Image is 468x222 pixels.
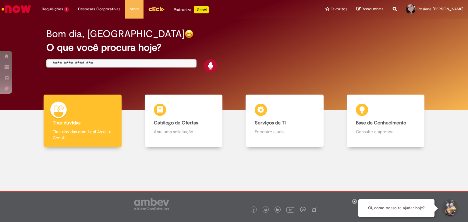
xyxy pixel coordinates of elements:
b: Serviços de TI [255,120,286,126]
img: happy-face.png [185,29,193,38]
span: Despesas Corporativas [78,6,120,12]
p: Encontre ajuda [255,129,314,135]
h2: O que você procura hoje? [46,42,422,53]
div: Oi, como posso te ajudar hoje? [358,199,434,217]
a: Catálogo de Ofertas Abra uma solicitação [133,95,234,147]
span: Rascunhos [362,6,384,12]
span: Rosiane [PERSON_NAME] [417,6,463,12]
img: ServiceNow [1,3,32,15]
img: logo_footer_linkedin.png [276,208,279,212]
b: Base de Conhecimento [356,120,406,126]
span: More [129,6,139,12]
h2: Bom dia, [GEOGRAPHIC_DATA] [46,29,185,39]
p: Tirar dúvidas com Lupi Assist e Gen Ai [53,129,112,141]
p: Consulte e aprenda [356,129,416,135]
a: Tirar dúvidas Tirar dúvidas com Lupi Assist e Gen Ai [32,95,133,147]
a: Serviços de TI Encontre ajuda [234,95,335,147]
span: 1 [64,7,69,12]
b: Catálogo de Ofertas [154,120,198,126]
img: logo_footer_naosei.png [311,207,317,212]
button: Iniciar Conversa de Suporte [441,199,459,217]
img: logo_footer_ambev_rotulo_gray.png [134,198,169,210]
img: logo_footer_youtube.png [286,206,294,213]
p: Abra uma solicitação [154,129,214,135]
span: Requisições [42,6,63,12]
span: Favoritos [331,6,347,12]
b: Tirar dúvidas [53,120,80,126]
p: +GenAi [194,6,209,13]
a: Base de Conhecimento Consulte e aprenda [335,95,436,147]
img: logo_footer_facebook.png [252,209,255,212]
a: Rascunhos [356,6,384,12]
img: click_logo_yellow_360x200.png [148,4,165,13]
img: logo_footer_workplace.png [300,207,306,212]
img: logo_footer_twitter.png [264,209,267,212]
div: Padroniza [174,6,209,13]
